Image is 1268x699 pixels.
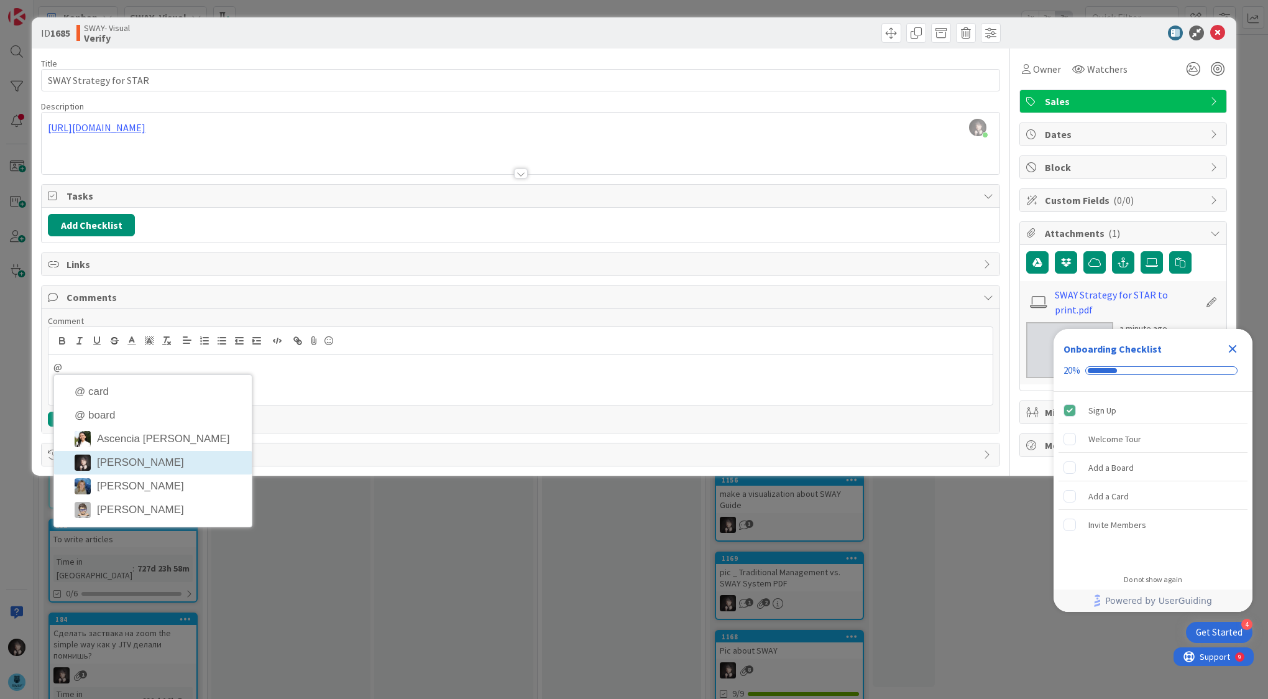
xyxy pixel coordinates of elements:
[1064,365,1243,376] div: Checklist progress: 20%
[1045,226,1204,241] span: Attachments
[54,404,252,427] li: @ board
[54,451,252,474] li: [PERSON_NAME]
[1054,329,1252,612] div: Checklist Container
[41,69,1000,91] input: type card name here...
[1045,94,1204,109] span: Sales
[54,380,252,404] li: @ card
[1054,392,1252,567] div: Checklist items
[67,447,977,462] span: History
[1088,403,1116,418] div: Sign Up
[1113,194,1134,206] span: ( 0/0 )
[1059,454,1247,481] div: Add a Board is incomplete.
[1088,460,1134,475] div: Add a Board
[1060,590,1246,612] a: Powered by UserGuiding
[48,315,84,326] span: Comment
[1059,397,1247,424] div: Sign Up is complete.
[48,214,135,236] button: Add Checklist
[75,455,91,471] img: QRwd2KG8ZTerrKf4LKAwTY3nZjNDkNxe.png
[1088,517,1146,532] div: Invite Members
[41,58,57,69] label: Title
[1033,62,1061,76] span: Owner
[48,412,75,427] button: Add
[1045,127,1204,142] span: Dates
[54,427,252,451] li: Ascencia [PERSON_NAME]
[1108,227,1120,239] span: ( 1 )
[1054,590,1252,612] div: Footer
[50,27,70,39] b: 1685
[84,33,130,43] b: Verify
[1196,626,1243,639] div: Get Started
[969,119,986,136] img: QRwd2KG8ZTerrKf4LKAwTY3nZjNDkNxe.png
[48,121,145,134] a: [URL][DOMAIN_NAME]
[67,290,977,305] span: Comments
[67,188,977,203] span: Tasks
[65,5,68,15] div: 9
[1124,575,1182,585] div: Do not show again
[41,101,84,112] span: Description
[54,498,252,522] li: [PERSON_NAME]
[26,2,57,17] span: Support
[54,474,252,498] li: [PERSON_NAME]
[1088,432,1141,447] div: Welcome Tour
[1119,322,1167,335] div: a minute ago
[41,25,70,40] span: ID
[1223,339,1243,359] div: Close Checklist
[84,23,130,33] span: SWAY- Visual
[1059,483,1247,510] div: Add a Card is incomplete.
[1088,489,1129,504] div: Add a Card
[1045,193,1204,208] span: Custom Fields
[1186,622,1252,643] div: Open Get Started checklist, remaining modules: 4
[1087,62,1128,76] span: Watchers
[1059,511,1247,539] div: Invite Members is incomplete.
[75,478,91,494] img: i2SuOMuCqKecF7EfnaxolPaBgaJc2hdG.JPEG
[1105,593,1212,608] span: Powered by UserGuiding
[1045,438,1204,453] span: Metrics
[1064,365,1080,376] div: 20%
[1059,425,1247,453] div: Welcome Tour is incomplete.
[1055,287,1199,317] a: SWAY Strategy for STAR to print.pdf
[75,502,91,518] img: GSQywPghEhdbY4OwXOWrjRcy4shk9sHH.png
[1064,341,1162,356] div: Onboarding Checklist
[67,257,977,272] span: Links
[53,360,988,374] p: @
[1045,405,1204,420] span: Mirrors
[1045,160,1204,175] span: Block
[75,431,91,447] img: oBudH3TQPXa0d4SpI6uEJAqTHpcXZSn3.jpg
[1241,619,1252,630] div: 4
